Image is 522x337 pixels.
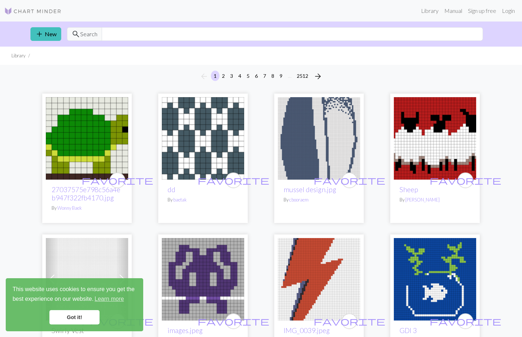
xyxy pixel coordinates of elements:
[162,275,244,282] a: alien monster 1
[342,172,357,188] button: favourite
[314,314,385,328] i: favourite
[30,27,61,41] a: New
[314,175,385,186] span: favorite
[400,196,470,203] p: By
[277,71,285,81] button: 9
[6,278,143,331] div: cookieconsent
[168,185,175,194] a: dd
[162,97,244,180] img: dd
[11,52,25,59] li: Library
[236,71,244,81] button: 4
[430,315,501,327] span: favorite
[227,71,236,81] button: 3
[52,205,122,212] p: By
[219,71,228,81] button: 2
[269,71,277,81] button: 8
[284,326,330,334] a: IMG_0039.jpeg
[405,197,440,203] a: [PERSON_NAME]
[314,72,322,81] i: Next
[13,285,136,304] span: This website uses cookies to ensure you get the best experience on our website.
[400,185,418,194] a: Sheep
[430,314,501,328] i: favourite
[35,29,44,39] span: add
[289,197,309,203] a: cbooraem
[49,310,100,324] a: dismiss cookie message
[46,97,128,180] img: 27037575e798c56a4eb947f322fb4170.jpg
[314,173,385,188] i: favourite
[311,71,325,82] button: Next
[110,172,125,188] button: favourite
[418,4,441,18] a: Library
[278,238,360,321] img: IMG_0039.jpeg
[400,326,417,334] a: GDI 3
[394,134,476,141] a: Sheep
[80,30,97,38] span: Search
[284,196,354,203] p: By
[458,172,473,188] button: favourite
[314,71,322,81] span: arrow_forward
[278,97,360,180] img: mussel design.jpg
[499,4,518,18] a: Login
[465,4,499,18] a: Sign up free
[197,71,325,82] nav: Page navigation
[173,197,187,203] a: baetak
[82,175,153,186] span: favorite
[211,71,219,81] button: 1
[226,313,241,329] button: favourite
[252,71,261,81] button: 6
[168,196,238,203] p: By
[244,71,252,81] button: 5
[46,134,128,141] a: 27037575e798c56a4eb947f322fb4170.jpg
[82,173,153,188] i: favourite
[284,185,336,194] a: mussel design.jpg
[168,326,203,334] a: images.jpeg
[441,4,465,18] a: Manual
[342,313,357,329] button: favourite
[430,175,501,186] span: favorite
[394,97,476,180] img: Sheep
[458,313,473,329] button: favourite
[52,185,120,202] a: 27037575e798c56a4eb947f322fb4170.jpg
[278,134,360,141] a: mussel design.jpg
[4,7,62,15] img: Logo
[430,173,501,188] i: favourite
[93,294,125,304] a: learn more about cookies
[162,134,244,141] a: dd
[226,172,241,188] button: favourite
[198,314,269,328] i: favourite
[278,275,360,282] a: IMG_0039.jpeg
[294,71,311,81] button: 2512
[46,238,128,321] img: Swirly Vest
[57,205,82,211] a: Wonny Baek
[198,173,269,188] i: favourite
[394,238,476,321] img: GDI 3
[72,29,80,39] span: search
[198,175,269,186] span: favorite
[394,275,476,282] a: GDI 3
[162,238,244,321] img: alien monster 1
[46,275,128,282] a: Swirly Vest
[198,315,269,327] span: favorite
[314,315,385,327] span: favorite
[260,71,269,81] button: 7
